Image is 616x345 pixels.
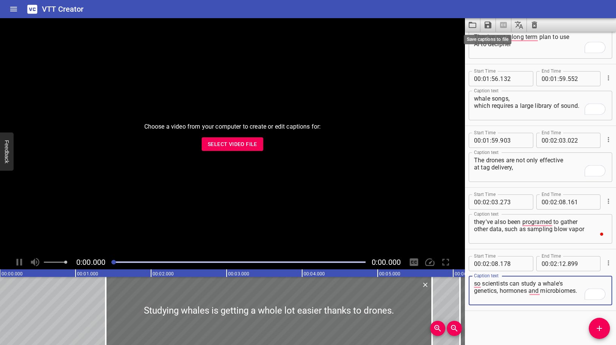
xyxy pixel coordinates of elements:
[455,271,476,277] text: 00:06.000
[372,258,401,267] span: 0:00.000
[559,256,566,271] input: 12
[111,261,366,263] div: Play progress
[481,256,483,271] span: :
[491,71,499,86] input: 56
[604,196,613,206] button: Cue Options
[542,71,549,86] input: 00
[496,18,511,32] span: Select a video in the pane to the left, then you can automatically extract captions.
[144,122,321,131] p: Choose a video from your computer to create or edit captions for:
[566,133,568,148] span: .
[490,133,491,148] span: :
[208,140,257,149] span: Select Video File
[604,130,612,149] div: Cue Options
[481,194,483,210] span: :
[500,194,528,210] input: 273
[568,256,595,271] input: 899
[566,71,568,86] span: .
[153,271,174,277] text: 00:02.000
[420,280,429,290] div: Delete Cue
[490,256,491,271] span: :
[499,71,500,86] span: .
[423,255,437,269] div: Playback Speed
[604,135,613,145] button: Cue Options
[2,271,23,277] text: 00:00.000
[549,194,550,210] span: :
[499,194,500,210] span: .
[76,258,105,267] span: Current Time
[542,256,549,271] input: 00
[604,68,612,88] div: Cue Options
[499,256,500,271] span: .
[566,256,568,271] span: .
[491,133,499,148] input: 59
[550,71,557,86] input: 01
[557,194,559,210] span: :
[42,3,84,15] h6: VTT Creator
[447,321,462,336] button: Zoom Out
[474,280,607,301] textarea: To enrich screen reader interactions, please activate Accessibility in Grammarly extension settings
[557,256,559,271] span: :
[474,194,481,210] input: 00
[568,133,595,148] input: 022
[430,321,445,336] button: Zoom In
[559,133,566,148] input: 03
[202,137,263,151] button: Select Video File
[491,256,499,271] input: 08
[420,280,430,290] button: Delete
[483,71,490,86] input: 01
[304,271,325,277] text: 00:04.000
[557,71,559,86] span: :
[491,194,499,210] input: 03
[542,133,549,148] input: 00
[549,133,550,148] span: :
[474,133,481,148] input: 00
[438,255,453,269] div: Toggle Full Screen
[490,71,491,86] span: :
[481,133,483,148] span: :
[480,18,496,32] button: Save captions to file
[500,256,528,271] input: 178
[474,71,481,86] input: 00
[550,133,557,148] input: 02
[604,73,613,83] button: Cue Options
[604,253,612,273] div: Cue Options
[499,133,500,148] span: .
[530,20,539,30] svg: Clear captions
[474,256,481,271] input: 00
[557,133,559,148] span: :
[77,271,98,277] text: 00:01.000
[589,318,610,339] button: Add Cue
[511,18,527,32] button: Translate captions
[559,71,566,86] input: 59
[549,256,550,271] span: :
[483,133,490,148] input: 01
[407,255,421,269] div: Hide/Show Captions
[550,256,557,271] input: 02
[483,256,490,271] input: 02
[550,194,557,210] input: 02
[568,194,595,210] input: 161
[474,218,607,240] textarea: To enrich screen reader interactions, please activate Accessibility in Grammarly extension settings
[568,71,595,86] input: 552
[527,18,542,32] button: Clear captions
[474,33,607,55] textarea: To enrich screen reader interactions, please activate Accessibility in Grammarly extension settings
[474,157,607,178] textarea: To enrich screen reader interactions, please activate Accessibility in Grammarly extension settings
[481,71,483,86] span: :
[379,271,400,277] text: 00:05.000
[604,191,612,211] div: Cue Options
[500,133,528,148] input: 903
[559,194,566,210] input: 08
[514,20,523,30] svg: Translate captions
[490,194,491,210] span: :
[465,18,480,32] button: Load captions from file
[566,194,568,210] span: .
[500,71,528,86] input: 132
[604,258,613,268] button: Cue Options
[474,95,607,117] textarea: To enrich screen reader interactions, please activate Accessibility in Grammarly extension settings
[228,271,249,277] text: 00:03.000
[549,71,550,86] span: :
[483,194,490,210] input: 02
[542,194,549,210] input: 00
